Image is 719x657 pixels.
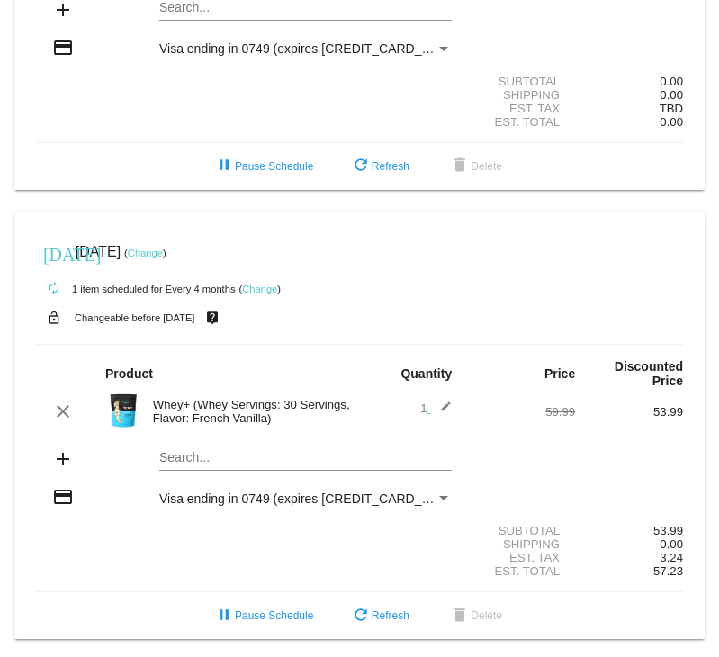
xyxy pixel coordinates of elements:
strong: Price [544,366,575,381]
small: Changeable before [DATE] [75,312,195,323]
mat-icon: autorenew [43,278,65,300]
div: 59.99 [467,405,575,418]
small: 1 item scheduled for Every 4 months [36,283,236,294]
span: 57.23 [653,564,683,578]
div: 53.99 [575,524,683,537]
span: 3.24 [660,551,683,564]
span: Pause Schedule [213,160,313,173]
mat-select: Payment Method [159,491,452,506]
input: Search... [159,1,452,15]
mat-icon: delete [449,606,471,627]
input: Search... [159,451,452,465]
strong: Product [105,366,153,381]
mat-icon: pause [213,606,235,627]
mat-icon: delete [449,156,471,177]
button: Pause Schedule [199,599,328,632]
mat-icon: clear [52,400,74,422]
span: 0.00 [660,88,683,102]
button: Refresh [336,150,424,183]
div: Whey+ (Whey Servings: 30 Servings, Flavor: French Vanilla) [144,398,360,425]
div: Shipping [467,88,575,102]
span: Delete [449,160,502,173]
button: Delete [435,599,517,632]
span: Pause Schedule [213,609,313,622]
span: Refresh [350,160,409,173]
mat-icon: credit_card [52,486,74,508]
mat-icon: add [52,448,74,470]
span: Visa ending in 0749 (expires [CREDIT_CARD_DATA]) [159,491,461,506]
strong: Quantity [400,366,452,381]
span: 0.00 [660,537,683,551]
button: Pause Schedule [199,150,328,183]
small: ( ) [238,283,281,294]
mat-icon: live_help [202,306,223,329]
div: Est. Tax [467,551,575,564]
img: Image-1-Carousel-Whey-2lb-Vanilla-no-badge-Transp.png [105,392,141,428]
a: Change [242,283,277,294]
span: TBD [660,102,683,115]
mat-icon: refresh [350,156,372,177]
mat-icon: pause [213,156,235,177]
mat-icon: edit [430,400,452,422]
div: 53.99 [575,405,683,418]
mat-icon: [DATE] [43,242,65,264]
span: Refresh [350,609,409,622]
button: Refresh [336,599,424,632]
span: Delete [449,609,502,622]
div: Est. Total [467,564,575,578]
div: Shipping [467,537,575,551]
span: 0.00 [660,115,683,129]
span: Visa ending in 0749 (expires [CREDIT_CARD_DATA]) [159,41,461,56]
strong: Discounted Price [615,359,683,388]
span: 1 [420,401,452,415]
mat-icon: credit_card [52,37,74,58]
div: Est. Tax [467,102,575,115]
small: ( ) [124,247,166,258]
div: Est. Total [467,115,575,129]
mat-icon: lock_open [43,306,65,329]
button: Delete [435,150,517,183]
mat-select: Payment Method [159,41,452,56]
div: 0.00 [575,75,683,88]
mat-icon: refresh [350,606,372,627]
div: Subtotal [467,75,575,88]
div: Subtotal [467,524,575,537]
a: Change [128,247,163,258]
